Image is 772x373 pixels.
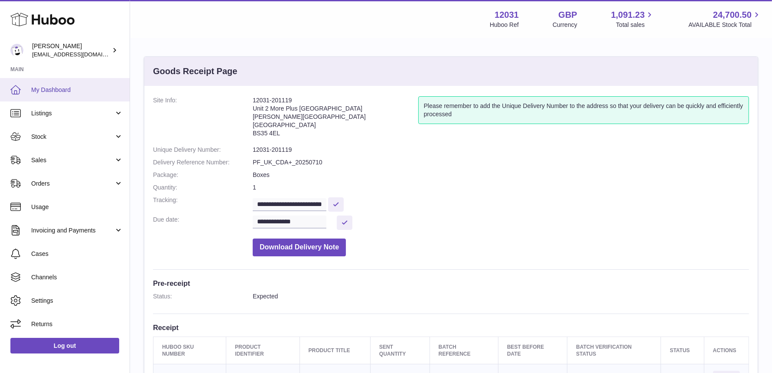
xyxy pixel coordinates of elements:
span: Invoicing and Payments [31,226,114,235]
a: 24,700.50 AVAILABLE Stock Total [688,9,762,29]
strong: GBP [558,9,577,21]
span: My Dashboard [31,86,123,94]
th: Product title [300,337,370,364]
h3: Pre-receipt [153,278,749,288]
div: Please remember to add the Unique Delivery Number to the address so that your delivery can be qui... [418,96,749,124]
dt: Site Info: [153,96,253,141]
span: [EMAIL_ADDRESS][DOMAIN_NAME] [32,51,127,58]
span: 1,091.23 [611,9,645,21]
dd: 12031-201119 [253,146,749,154]
div: [PERSON_NAME] [32,42,110,59]
span: Listings [31,109,114,118]
th: Sent Quantity [370,337,430,364]
dt: Unique Delivery Number: [153,146,253,154]
th: Batch Reference [430,337,498,364]
dd: Boxes [253,171,749,179]
a: Log out [10,338,119,353]
span: Stock [31,133,114,141]
dd: Expected [253,292,749,301]
dt: Status: [153,292,253,301]
dd: PF_UK_CDA+_20250710 [253,158,749,167]
div: Currency [553,21,577,29]
h3: Receipt [153,323,749,332]
button: Download Delivery Note [253,239,346,256]
span: Usage [31,203,123,211]
dt: Due date: [153,216,253,230]
strong: 12031 [495,9,519,21]
span: Cases [31,250,123,258]
a: 1,091.23 Total sales [611,9,655,29]
dt: Delivery Reference Number: [153,158,253,167]
th: Actions [704,337,749,364]
th: Huboo SKU Number [153,337,226,364]
h3: Goods Receipt Page [153,65,238,77]
span: Returns [31,320,123,328]
span: Orders [31,180,114,188]
th: Status [661,337,704,364]
span: Sales [31,156,114,164]
th: Product Identifier [226,337,300,364]
span: Total sales [616,21,655,29]
address: 12031-201119 Unit 2 More Plus [GEOGRAPHIC_DATA] [PERSON_NAME][GEOGRAPHIC_DATA] [GEOGRAPHIC_DATA] ... [253,96,418,141]
dt: Tracking: [153,196,253,211]
span: 24,700.50 [713,9,752,21]
dt: Quantity: [153,183,253,192]
img: admin@makewellforyou.com [10,44,23,57]
th: Best Before Date [498,337,567,364]
dt: Package: [153,171,253,179]
span: Settings [31,297,123,305]
dd: 1 [253,183,749,192]
div: Huboo Ref [490,21,519,29]
th: Batch Verification Status [567,337,661,364]
span: Channels [31,273,123,281]
span: AVAILABLE Stock Total [688,21,762,29]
